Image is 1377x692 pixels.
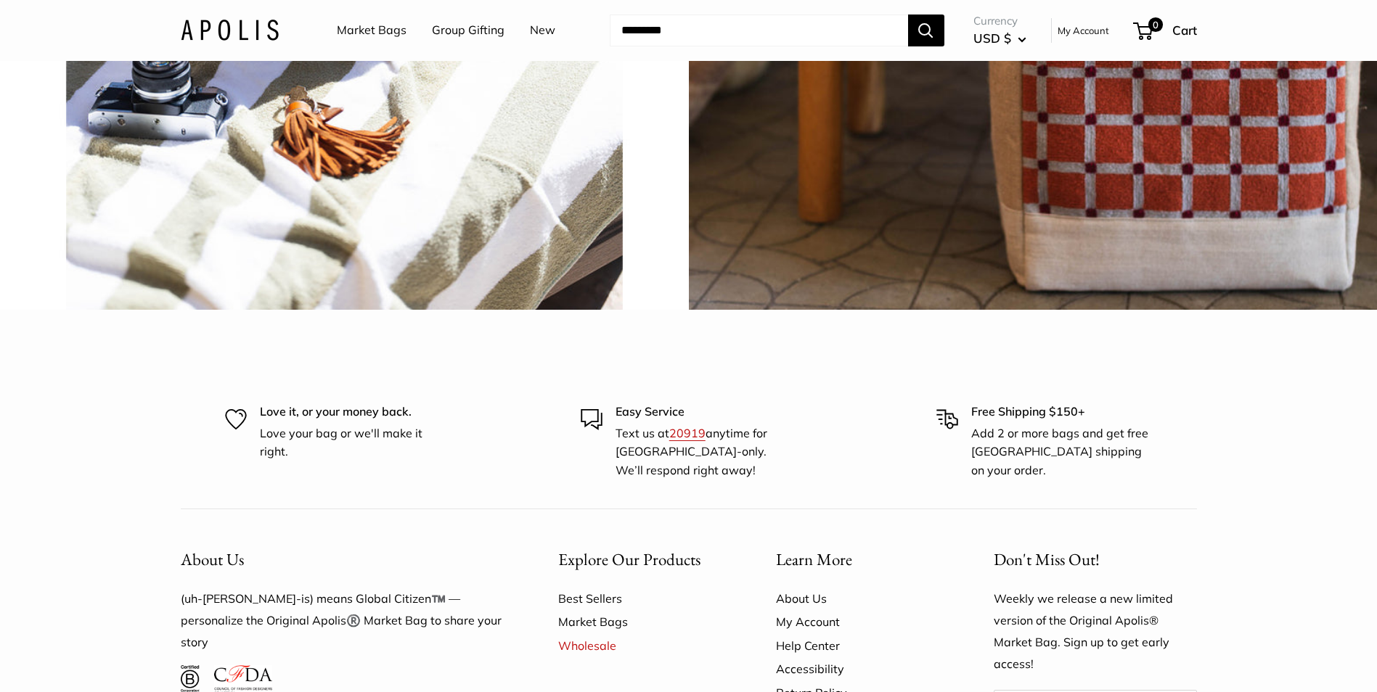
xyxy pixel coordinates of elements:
p: Add 2 or more bags and get free [GEOGRAPHIC_DATA] shipping on your order. [971,424,1153,480]
a: Wholesale [558,634,725,657]
span: About Us [181,548,244,570]
a: New [530,20,555,41]
button: About Us [181,545,507,574]
a: Best Sellers [558,587,725,610]
iframe: Sign Up via Text for Offers [12,637,155,680]
span: Currency [973,11,1026,31]
p: Free Shipping $150+ [971,403,1153,421]
p: Text us at anytime for [GEOGRAPHIC_DATA]-only. We’ll respond right away! [616,424,797,480]
a: Accessibility [776,657,943,680]
p: Love it, or your money back. [260,403,441,421]
a: My Account [1058,22,1109,39]
a: About Us [776,587,943,610]
p: (uh-[PERSON_NAME]-is) means Global Citizen™️ — personalize the Original Apolis®️ Market Bag to sh... [181,588,507,654]
span: USD $ [973,30,1011,46]
button: USD $ [973,27,1026,50]
a: Help Center [776,634,943,657]
a: Group Gifting [432,20,504,41]
a: 20919 [669,426,706,440]
input: Search... [610,15,908,46]
p: Easy Service [616,403,797,421]
p: Weekly we release a new limited version of the Original Apolis® Market Bag. Sign up to get early ... [994,588,1197,675]
a: Market Bags [337,20,406,41]
span: 0 [1148,17,1162,32]
button: Learn More [776,545,943,574]
span: Learn More [776,548,852,570]
a: My Account [776,610,943,633]
a: Market Bags [558,610,725,633]
img: Apolis [181,20,279,41]
p: Don't Miss Out! [994,545,1197,574]
span: Cart [1172,22,1197,38]
button: Explore Our Products [558,545,725,574]
a: 0 Cart [1135,19,1197,42]
span: Explore Our Products [558,548,700,570]
p: Love your bag or we'll make it right. [260,424,441,461]
button: Search [908,15,944,46]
